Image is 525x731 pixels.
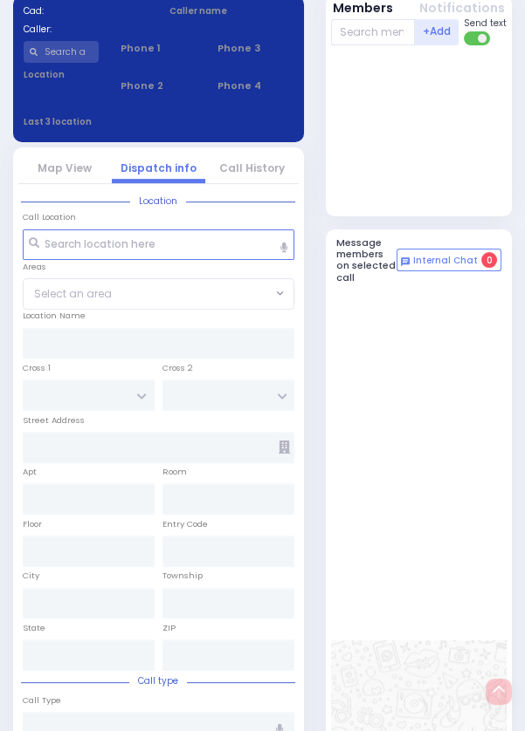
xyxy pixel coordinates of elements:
[23,414,85,427] label: Street Address
[24,23,148,36] label: Caller:
[464,30,492,47] label: Turn off text
[415,19,459,45] button: +Add
[169,4,294,17] label: Caller name
[162,622,176,634] label: ZIP
[23,694,61,707] label: Call Type
[23,466,37,478] label: Apt
[23,518,42,530] label: Floor
[23,261,46,273] label: Areas
[464,17,507,30] span: Send text
[219,161,285,175] a: Call History
[24,68,99,81] label: Location
[24,4,148,17] label: Cad:
[218,79,293,93] span: Phone 4
[218,41,293,56] span: Phone 3
[413,255,478,267] span: Internal Chat
[23,362,51,374] label: Cross 1
[121,161,197,175] a: Dispatch info
[121,41,196,56] span: Phone 1
[24,115,158,128] label: Last 3 location
[130,195,186,208] span: Location
[336,237,397,284] h5: Message members on selected call
[162,362,193,374] label: Cross 2
[23,622,45,634] label: State
[23,229,295,261] input: Search location here
[401,257,410,266] img: comment-alt.png
[23,310,86,322] label: Location Name
[129,674,187,687] span: Call type
[38,161,92,175] a: Map View
[331,19,415,45] input: Search member
[23,211,76,223] label: Call Location
[279,441,290,454] span: Other building occupants
[162,466,187,478] label: Room
[481,252,497,268] span: 0
[162,518,208,530] label: Entry Code
[34,286,112,302] span: Select an area
[162,570,203,582] label: Township
[23,570,39,582] label: City
[24,41,99,63] input: Search a contact
[121,79,196,93] span: Phone 2
[397,249,501,271] button: Internal Chat 0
